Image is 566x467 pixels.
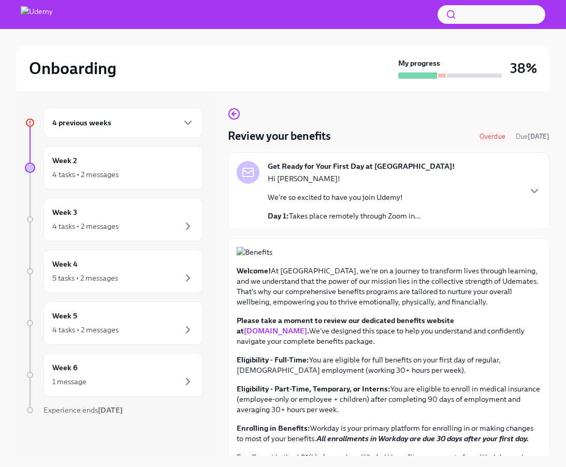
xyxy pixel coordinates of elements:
h6: Week 3 [52,207,77,218]
a: Week 54 tasks • 2 messages [25,301,203,345]
h6: Week 6 [52,362,78,373]
h6: Week 2 [52,155,77,166]
span: Overdue [473,133,512,140]
strong: Day 1: [268,211,289,221]
strong: Eligibility - Full-Time: [237,355,309,364]
span: Due [516,133,549,140]
div: 1 message [52,376,86,387]
strong: Get Ready for Your First Day at [GEOGRAPHIC_DATA]! [268,161,455,171]
strong: Enrolling in Benefits: [237,424,310,433]
h6: Week 4 [52,258,78,270]
div: 4 tasks • 2 messages [52,221,119,231]
p: You are eligible for full benefits on your first day of regular, [DEMOGRAPHIC_DATA] employment (w... [237,355,541,375]
img: Udemy [21,6,53,23]
a: [DOMAIN_NAME] [244,326,307,335]
div: 4 previous weeks [43,108,203,138]
h3: 38% [510,59,537,78]
a: Week 61 message [25,353,203,397]
p: We're so excited to have you join Udemy! [268,192,421,202]
p: Workday is your primary platform for enrolling in or making changes to most of your benefits. [237,423,541,444]
a: Week 34 tasks • 2 messages [25,198,203,241]
div: 4 tasks • 2 messages [52,169,119,180]
strong: [DATE] [98,405,123,415]
p: You are eligible to enroll in medical insurance (employee-only or employee + children) after comp... [237,384,541,415]
p: Hi [PERSON_NAME]! [268,173,421,184]
strong: My progress [398,58,440,68]
a: Week 24 tasks • 2 messages [25,146,203,189]
strong: All enrollments in Workday are due 30 days after your first day. [316,434,529,443]
div: 4 tasks • 2 messages [52,325,119,335]
h6: Week 5 [52,310,77,322]
span: Experience ends [43,405,123,415]
strong: [DATE] [528,133,549,140]
p: We've designed this space to help you understand and confidently navigate your complete benefits ... [237,315,541,346]
h2: Onboarding [29,58,117,79]
strong: Welcome! [237,266,271,275]
p: At [GEOGRAPHIC_DATA], we're on a journey to transform lives through learning, and we understand t... [237,266,541,307]
span: September 1st, 2025 11:00 [516,132,549,141]
button: Zoom image [237,247,541,257]
p: Takes place remotely through Zoom in... [268,211,421,221]
h4: Review your benefits [228,128,331,144]
strong: Please take a moment to review our dedicated benefits website at . [237,316,454,335]
strong: Eligibility - Part-Time, Temporary, or Interns: [237,384,390,393]
h6: 4 previous weeks [52,117,111,128]
a: Week 45 tasks • 2 messages [25,250,203,293]
div: 5 tasks • 2 messages [52,273,118,283]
